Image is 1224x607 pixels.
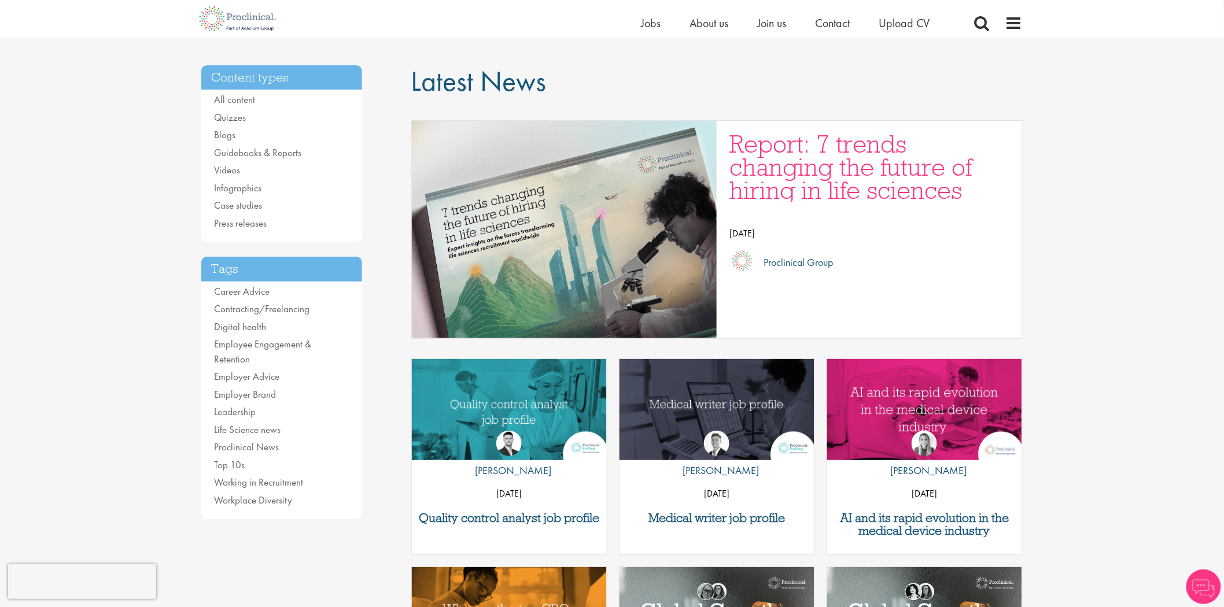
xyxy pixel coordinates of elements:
p: [PERSON_NAME] [882,462,967,479]
img: George Watson [704,431,729,456]
span: Latest News [411,62,547,99]
a: Workplace Diversity [214,494,292,506]
a: Proclinical News [214,441,279,453]
img: Medical writer job profile [620,359,814,460]
img: AI and Its Impact on the Medical Device Industry | Proclinical [827,359,1022,460]
a: Quality control analyst job profile [418,512,601,524]
a: Career Advice [214,285,270,298]
p: [DATE] [729,225,1011,242]
a: Link to a post [827,359,1022,461]
a: All content [214,93,255,106]
a: George Watson [PERSON_NAME] [674,431,760,485]
a: Guidebooks & Reports [214,146,301,159]
a: Digital health [214,320,266,333]
a: Infographics [214,182,261,194]
p: [PERSON_NAME] [467,462,552,479]
a: Quizzes [214,111,246,124]
a: Case studies [214,199,262,212]
a: Report: 7 trends changing the future of hiring in life sciences [729,132,1011,202]
p: [DATE] [620,485,814,502]
a: Upload CV [879,16,930,31]
a: Life Science news [214,423,281,436]
p: Proclinical Group [755,254,833,271]
a: Leadership [214,405,256,418]
p: [DATE] [827,485,1022,502]
a: AI and its rapid evolution in the medical device industry [833,512,1016,537]
a: Top 10s [214,458,245,471]
p: [PERSON_NAME] [674,462,760,479]
img: Proclinical Group [729,248,755,273]
a: Press releases [214,217,267,230]
a: Link to a post [412,121,717,338]
a: Contact [815,16,850,31]
a: Hannah Burke [PERSON_NAME] [882,431,967,485]
a: Jobs [641,16,661,31]
h3: Content types [201,65,362,90]
img: Chatbot [1186,569,1221,604]
a: Videos [214,164,240,176]
a: Proclinical Group Proclinical Group [729,248,1011,277]
iframe: reCAPTCHA [8,564,156,599]
a: Blogs [214,128,235,141]
img: Proclinical: Life sciences hiring trends report 2025 [371,121,757,338]
a: Contracting/Freelancing [214,302,309,315]
a: Link to a post [620,359,814,461]
img: Hannah Burke [912,431,937,456]
a: Employee Engagement & Retention [214,338,311,365]
a: Joshua Godden [PERSON_NAME] [467,431,552,485]
a: Employer Advice [214,370,279,383]
a: About us [690,16,728,31]
a: Link to a post [412,359,607,461]
a: Join us [757,16,786,31]
a: Medical writer job profile [625,512,809,524]
img: quality control analyst job profile [412,359,607,460]
h3: Tags [201,257,362,282]
a: Working in Recruitment [214,476,303,488]
img: Joshua Godden [496,431,522,456]
p: [DATE] [412,485,607,502]
a: Employer Brand [214,388,276,401]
